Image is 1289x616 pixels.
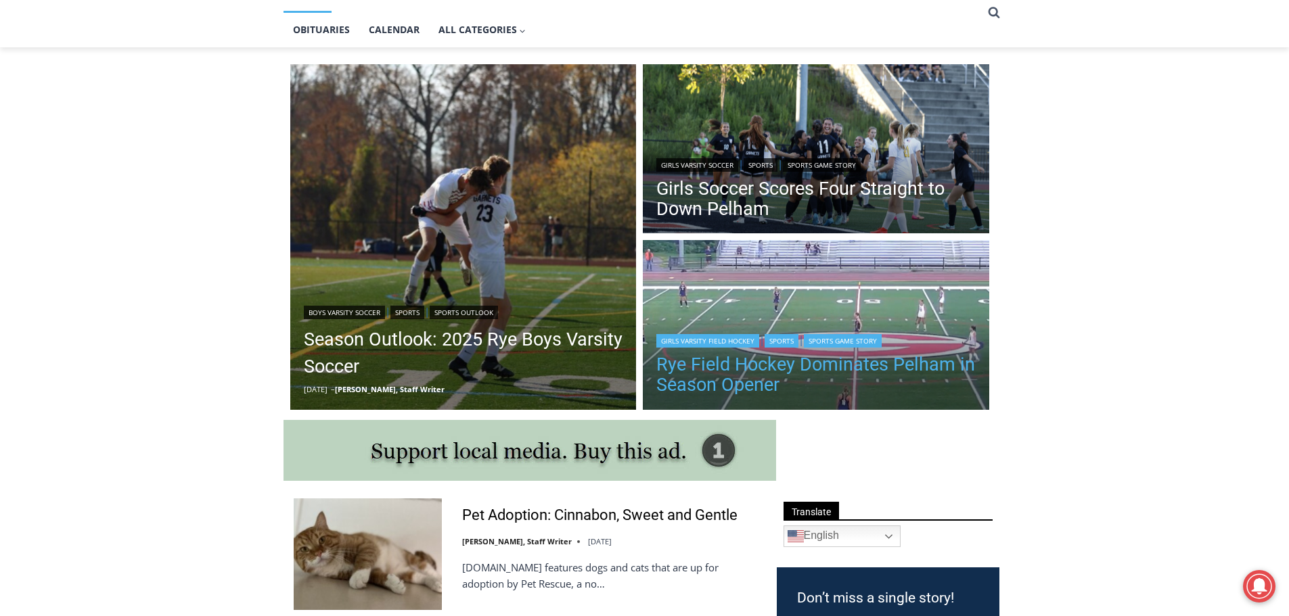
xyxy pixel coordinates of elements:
div: | | [304,303,623,319]
button: Child menu of All Categories [429,13,536,47]
a: Obituaries [284,13,359,47]
a: Read More Season Outlook: 2025 Rye Boys Varsity Soccer [290,64,637,410]
span: Open Tues. - Sun. [PHONE_NUMBER] [4,139,133,191]
a: Intern @ [DOMAIN_NAME] [325,131,656,168]
p: [DOMAIN_NAME] features dogs and cats that are up for adoption by Pet Rescue, a no… [462,559,759,592]
img: (PHOTO: The Rye Girls Field Hockey Team defeated Pelham 3-0 on Tuesday to move to 3-0 in 2024.) [643,240,989,413]
span: Intern @ [DOMAIN_NAME] [354,135,627,165]
a: Sports Game Story [783,158,861,172]
a: Sports Outlook [430,306,498,319]
time: [DATE] [588,536,612,546]
button: View Search Form [982,1,1006,25]
a: Sports [765,334,798,348]
a: Sports [390,306,424,319]
img: Pet Adoption: Cinnabon, Sweet and Gentle [294,498,442,609]
a: Girls Varsity Soccer [656,158,738,172]
time: [DATE] [304,384,327,394]
h3: Don’t miss a single story! [797,588,979,609]
a: Pet Adoption: Cinnabon, Sweet and Gentle [462,506,738,525]
span: – [331,384,335,394]
div: "We would have speakers with experience in local journalism speak to us about their experiences a... [342,1,639,131]
a: Open Tues. - Sun. [PHONE_NUMBER] [1,136,136,168]
img: support local media, buy this ad [284,420,776,481]
a: Read More Girls Soccer Scores Four Straight to Down Pelham [643,64,989,237]
a: Girls Varsity Field Hockey [656,334,759,348]
img: (PHOTO: Alex van der Voort and Lex Cox of Rye Boys Varsity Soccer on Thursday, October 31, 2024 f... [290,64,637,410]
a: Rye Field Hockey Dominates Pelham in Season Opener [656,354,976,395]
img: en [788,528,804,544]
a: Girls Soccer Scores Four Straight to Down Pelham [656,179,976,219]
a: English [784,525,901,547]
a: Sports [744,158,777,172]
div: | | [656,331,976,348]
div: | | [656,156,976,172]
img: (PHOTO: Rye Girls Soccer's Samantha Yeh scores a goal in her team's 4-1 victory over Pelham on Se... [643,64,989,237]
a: [PERSON_NAME], Staff Writer [335,384,445,394]
a: Boys Varsity Soccer [304,306,385,319]
span: Translate [784,502,839,520]
div: "[PERSON_NAME]'s draw is the fine variety of pristine raw fish kept on hand" [139,85,199,162]
a: Read More Rye Field Hockey Dominates Pelham in Season Opener [643,240,989,413]
a: [PERSON_NAME], Staff Writer [462,536,572,546]
a: Calendar [359,13,429,47]
a: Season Outlook: 2025 Rye Boys Varsity Soccer [304,326,623,380]
a: Sports Game Story [804,334,882,348]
